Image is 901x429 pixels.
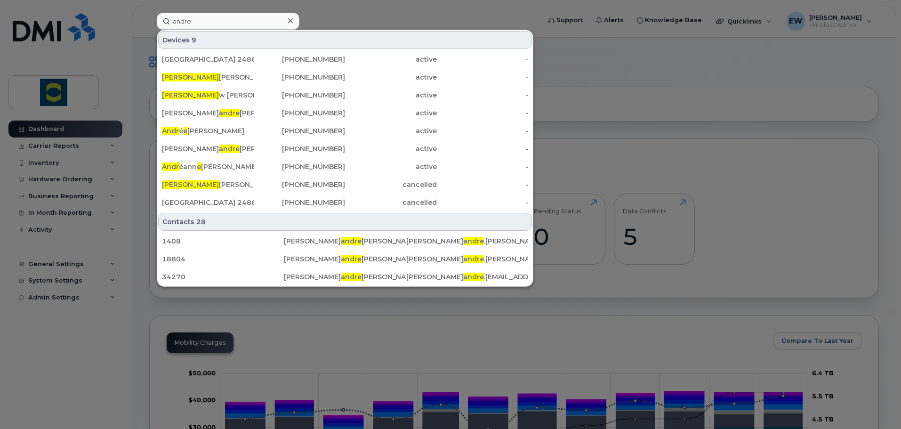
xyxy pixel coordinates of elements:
[437,55,529,64] div: -
[284,254,406,264] div: [PERSON_NAME] [PERSON_NAME]
[162,108,254,118] div: [PERSON_NAME] [PERSON_NAME]
[158,140,532,157] a: [PERSON_NAME]andre[PERSON_NAME][PHONE_NUMBER]active-
[158,122,532,139] a: Andrée[PERSON_NAME][PHONE_NUMBER]active-
[406,272,528,282] div: [PERSON_NAME] .[EMAIL_ADDRESS][DOMAIN_NAME]
[158,251,532,267] a: 18804[PERSON_NAME]andre[PERSON_NAME][PERSON_NAME]andre.[PERSON_NAME][EMAIL_ADDRESS][DOMAIN_NAME]
[162,91,219,99] span: [PERSON_NAME]
[197,162,201,171] span: e
[254,126,346,136] div: [PHONE_NUMBER]
[162,254,284,264] div: 18804
[158,268,532,285] a: 34270[PERSON_NAME]andre[PERSON_NAME][PERSON_NAME]andre.[EMAIL_ADDRESS][DOMAIN_NAME]
[254,198,346,207] div: [PHONE_NUMBER]
[345,144,437,154] div: active
[463,273,484,281] span: andre
[162,90,254,100] div: w [PERSON_NAME]
[162,73,254,82] div: [PERSON_NAME]
[162,180,219,189] span: [PERSON_NAME]
[345,180,437,189] div: cancelled
[158,233,532,250] a: 1408[PERSON_NAME]andre[PERSON_NAME][PERSON_NAME]andre.[PERSON_NAME][EMAIL_ADDRESS][DOMAIN_NAME]
[345,55,437,64] div: active
[254,55,346,64] div: [PHONE_NUMBER]
[437,73,529,82] div: -
[345,198,437,207] div: cancelled
[254,144,346,154] div: [PHONE_NUMBER]
[162,236,284,246] div: 1408
[219,145,240,153] span: andre
[463,255,484,263] span: andre
[437,162,529,171] div: -
[437,126,529,136] div: -
[158,31,532,49] div: Devices
[162,127,179,135] span: Andr
[406,254,528,264] div: [PERSON_NAME] .[PERSON_NAME][EMAIL_ADDRESS][DOMAIN_NAME]
[254,90,346,100] div: [PHONE_NUMBER]
[437,90,529,100] div: -
[162,126,254,136] div: é [PERSON_NAME]
[192,35,196,45] span: 9
[437,180,529,189] div: -
[158,51,532,68] a: [GEOGRAPHIC_DATA] 248670 (w Kleinsassar)[PHONE_NUMBER]active-
[219,109,240,117] span: andre
[158,176,532,193] a: [PERSON_NAME][PERSON_NAME][PHONE_NUMBER]cancelled-
[162,272,284,282] div: 34270
[158,194,532,211] a: [GEOGRAPHIC_DATA] 248670 (w Kleinsassar)[PHONE_NUMBER]cancelled-
[406,236,528,246] div: [PERSON_NAME] .[PERSON_NAME][EMAIL_ADDRESS][DOMAIN_NAME]
[158,105,532,121] a: [PERSON_NAME]andre[PERSON_NAME][PHONE_NUMBER]active-
[254,73,346,82] div: [PHONE_NUMBER]
[254,162,346,171] div: [PHONE_NUMBER]
[162,73,219,81] span: [PERSON_NAME]
[345,126,437,136] div: active
[345,90,437,100] div: active
[254,180,346,189] div: [PHONE_NUMBER]
[162,55,254,64] div: [GEOGRAPHIC_DATA] 248670 ( w Kleinsassar)
[158,158,532,175] a: Andréanne[PERSON_NAME][PHONE_NUMBER]active-
[284,236,406,246] div: [PERSON_NAME] [PERSON_NAME]
[254,108,346,118] div: [PHONE_NUMBER]
[345,162,437,171] div: active
[158,213,532,231] div: Contacts
[463,237,484,245] span: andre
[345,108,437,118] div: active
[162,162,179,171] span: Andr
[183,127,187,135] span: e
[341,237,362,245] span: andre
[158,87,532,104] a: [PERSON_NAME]w [PERSON_NAME][PHONE_NUMBER]active-
[196,217,206,227] span: 28
[162,144,254,154] div: [PERSON_NAME] [PERSON_NAME]
[341,273,362,281] span: andre
[437,144,529,154] div: -
[162,198,254,207] div: [GEOGRAPHIC_DATA] 248670 ( w Kleinsassar)
[345,73,437,82] div: active
[437,198,529,207] div: -
[158,69,532,86] a: [PERSON_NAME][PERSON_NAME][PHONE_NUMBER]active-
[341,255,362,263] span: andre
[437,108,529,118] div: -
[162,180,254,189] div: [PERSON_NAME]
[162,162,254,171] div: éann [PERSON_NAME]
[284,272,406,282] div: [PERSON_NAME] [PERSON_NAME]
